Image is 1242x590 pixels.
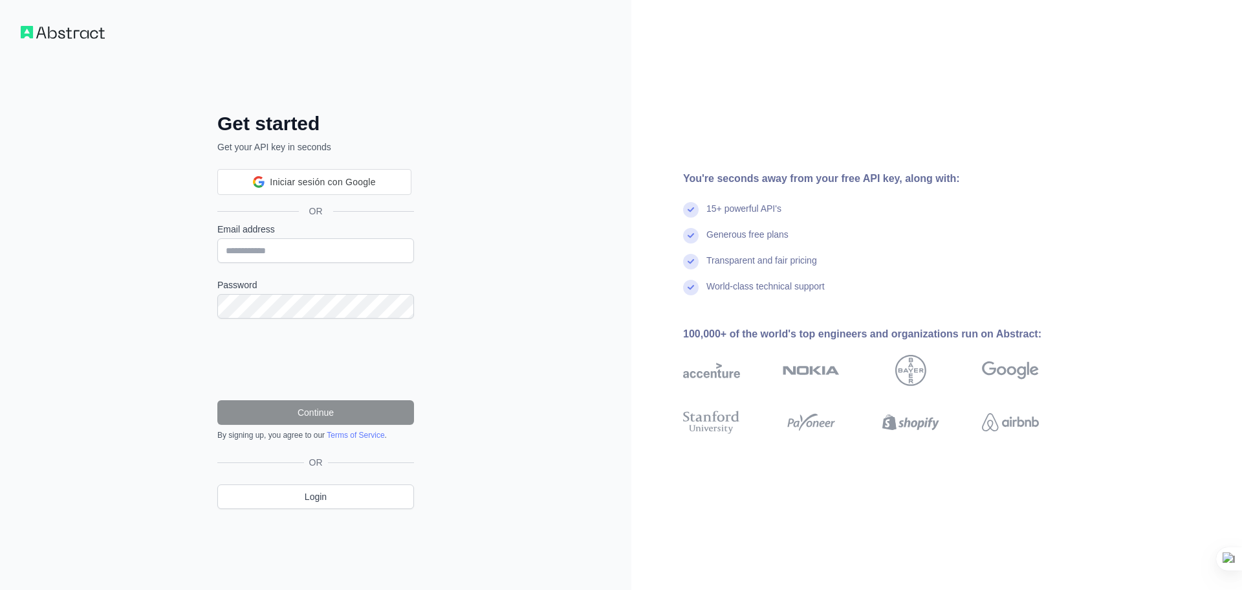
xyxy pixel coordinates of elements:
img: accenture [683,355,740,386]
img: check mark [683,254,699,269]
img: google [982,355,1039,386]
img: check mark [683,202,699,218]
img: check mark [683,228,699,244]
span: OR [299,205,333,218]
span: Iniciar sesión con Google [270,176,375,189]
label: Email address [217,223,414,236]
div: World-class technical support [706,280,825,306]
img: Workflow [21,26,105,39]
div: Transparent and fair pricing [706,254,817,280]
a: Terms of Service [327,431,384,440]
img: payoneer [783,408,840,437]
div: 100,000+ of the world's top engineers and organizations run on Abstract: [683,326,1080,342]
img: bayer [895,355,926,386]
div: By signing up, you agree to our . [217,430,414,440]
div: You're seconds away from your free API key, along with: [683,171,1080,187]
div: 15+ powerful API's [706,202,781,228]
img: airbnb [982,408,1039,437]
button: Continue [217,400,414,425]
span: OR [304,456,328,469]
label: Password [217,278,414,291]
iframe: reCAPTCHA [217,334,414,385]
p: Get your API key in seconds [217,141,414,153]
img: nokia [783,355,840,386]
img: shopify [882,408,939,437]
img: check mark [683,280,699,295]
h2: Get started [217,112,414,135]
div: Iniciar sesión con Google [217,169,411,195]
img: stanford university [683,408,740,437]
div: Generous free plans [706,228,789,254]
a: Login [217,484,414,509]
